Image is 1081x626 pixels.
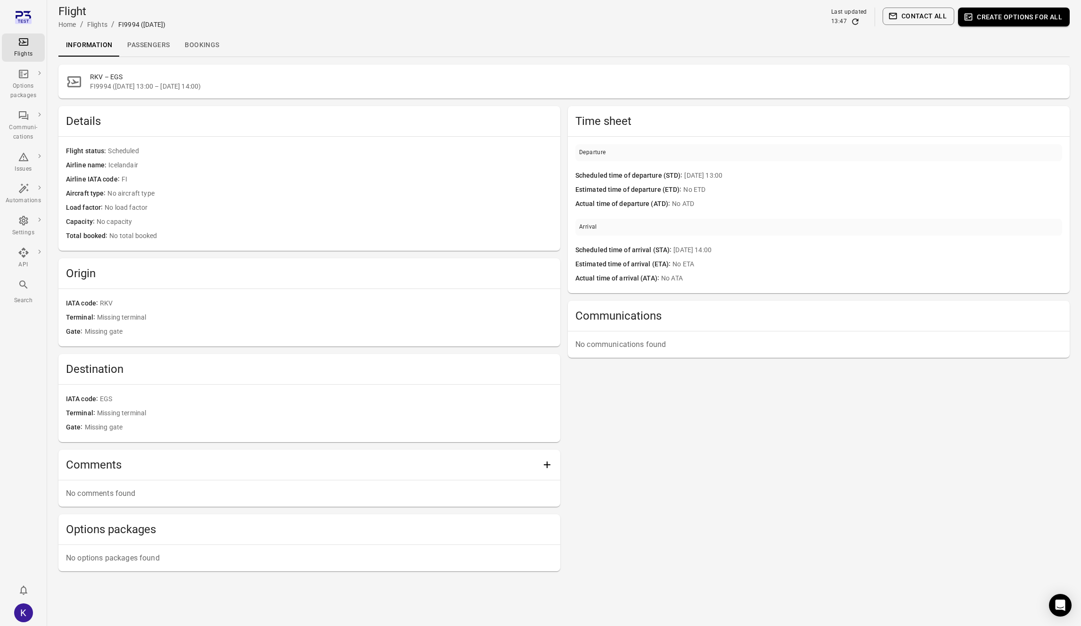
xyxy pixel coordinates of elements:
[90,72,1062,82] h2: RKV – EGS
[575,245,673,255] span: Scheduled time of arrival (STA)
[66,394,100,404] span: IATA code
[58,21,76,28] a: Home
[2,148,45,177] a: Issues
[66,327,85,337] span: Gate
[58,4,165,19] h1: Flight
[575,308,1062,323] h2: Communications
[90,82,1062,91] span: FI9994 ([DATE] 13:00 – [DATE] 14:00)
[97,217,553,227] span: No capacity
[66,266,553,281] h2: Origin
[80,19,83,30] li: /
[831,17,847,26] div: 13:47
[6,228,41,238] div: Settings
[66,522,553,537] h2: Options packages
[2,244,45,272] a: API
[2,180,45,208] a: Automations
[107,189,553,199] span: No aircraft type
[538,455,557,474] button: Add comment
[100,394,553,404] span: EGS
[6,82,41,100] div: Options packages
[683,185,1062,195] span: No ETD
[66,231,109,241] span: Total booked
[575,339,1062,350] p: No communications found
[108,160,553,171] span: Icelandair
[66,174,122,185] span: Airline IATA code
[66,217,97,227] span: Capacity
[66,203,105,213] span: Load factor
[97,313,553,323] span: Missing terminal
[97,408,553,419] span: Missing terminal
[118,20,165,29] div: FI9994 ([DATE])
[2,276,45,308] button: Search
[579,222,597,232] div: Arrival
[579,148,606,157] div: Departure
[109,231,553,241] span: No total booked
[58,34,120,57] a: Information
[66,189,107,199] span: Aircraft type
[2,66,45,103] a: Options packages
[66,362,553,377] h2: Destination
[66,488,553,499] p: No comments found
[831,8,867,17] div: Last updated
[684,171,1062,181] span: [DATE] 13:00
[958,8,1070,26] button: Create options for all
[120,34,177,57] a: Passengers
[575,273,661,284] span: Actual time of arrival (ATA)
[6,165,41,174] div: Issues
[111,19,115,30] li: /
[6,49,41,59] div: Flights
[2,107,45,145] a: Communi-cations
[661,273,1062,284] span: No ATA
[66,457,538,472] h2: Comments
[108,146,553,156] span: Scheduled
[575,171,684,181] span: Scheduled time of departure (STD)
[66,146,108,156] span: Flight status
[6,260,41,270] div: API
[66,298,100,309] span: IATA code
[177,34,227,57] a: Bookings
[6,123,41,142] div: Communi-cations
[122,174,553,185] span: FI
[575,199,672,209] span: Actual time of departure (ATD)
[87,21,107,28] a: Flights
[10,600,37,626] button: kjasva
[100,298,553,309] span: RKV
[851,17,860,26] button: Refresh data
[673,245,1062,255] span: [DATE] 14:00
[105,203,553,213] span: No load factor
[66,114,553,129] h2: Details
[14,603,33,622] div: K
[575,114,1062,129] h2: Time sheet
[672,199,1062,209] span: No ATD
[66,552,553,564] p: No options packages found
[575,185,683,195] span: Estimated time of departure (ETD)
[66,160,108,171] span: Airline name
[66,422,85,433] span: Gate
[672,259,1062,270] span: No ETA
[66,408,97,419] span: Terminal
[58,34,1070,57] div: Local navigation
[66,313,97,323] span: Terminal
[2,212,45,240] a: Settings
[58,19,165,30] nav: Breadcrumbs
[14,581,33,600] button: Notifications
[1049,594,1072,617] div: Open Intercom Messenger
[883,8,954,25] button: Contact all
[2,33,45,62] a: Flights
[6,196,41,206] div: Automations
[85,422,553,433] span: Missing gate
[575,259,672,270] span: Estimated time of arrival (ETA)
[6,296,41,305] div: Search
[85,327,553,337] span: Missing gate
